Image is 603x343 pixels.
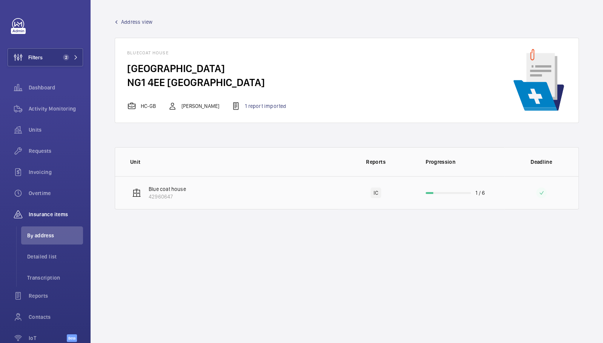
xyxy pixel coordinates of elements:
span: Overtime [29,189,83,197]
p: Reports [343,158,408,166]
h4: [GEOGRAPHIC_DATA] NG1 4EE [GEOGRAPHIC_DATA] [127,62,298,89]
span: Transcription [27,274,83,281]
p: Unit [130,158,338,166]
span: Beta [67,334,77,342]
span: IoT [29,334,67,342]
span: Contacts [29,313,83,321]
p: 1 / 6 [475,189,485,197]
div: [PERSON_NAME] [168,102,219,111]
button: Filters2 [8,48,83,66]
span: 2 [63,54,69,60]
span: Requests [29,147,83,155]
span: Insurance items [29,211,83,218]
p: 42960647 [149,193,186,200]
div: HC-GB [127,102,156,111]
span: Units [29,126,83,134]
span: Filters [28,54,43,61]
span: By address [27,232,83,239]
h4: Bluecoat House [127,50,298,62]
p: Deadline [509,158,573,166]
div: IC [371,188,381,198]
div: 1 report imported [231,102,286,111]
span: Invoicing [29,168,83,176]
img: elevator.svg [132,188,141,197]
p: Progression [426,158,504,166]
span: Reports [29,292,83,300]
span: Dashboard [29,84,83,91]
span: Address view [121,18,152,26]
span: Detailed list [27,253,83,260]
span: Activity Monitoring [29,105,83,112]
p: Blue coat house [149,185,186,193]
